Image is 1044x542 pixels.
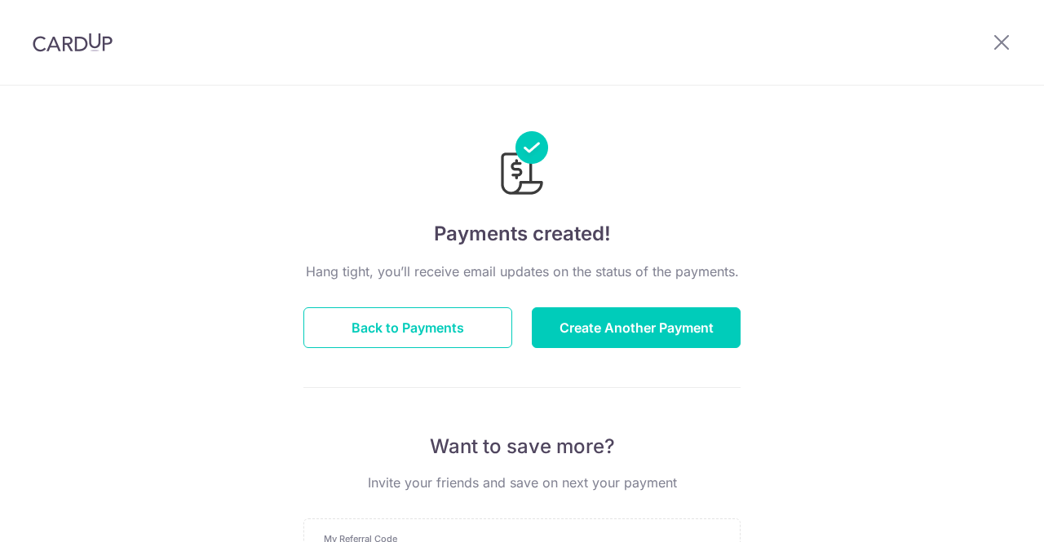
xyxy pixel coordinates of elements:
button: Back to Payments [303,307,512,348]
p: Invite your friends and save on next your payment [303,473,741,492]
img: Payments [496,131,548,200]
p: Want to save more? [303,434,741,460]
img: CardUp [33,33,113,52]
p: Hang tight, you’ll receive email updates on the status of the payments. [303,262,741,281]
button: Create Another Payment [532,307,741,348]
h4: Payments created! [303,219,741,249]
